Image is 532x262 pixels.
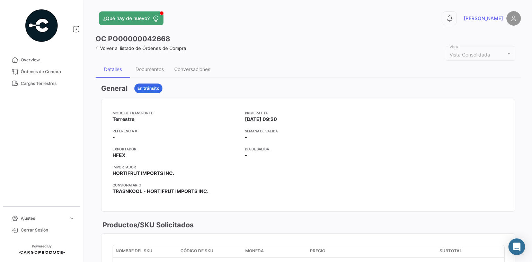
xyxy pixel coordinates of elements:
span: - [245,134,247,141]
div: Detalles [104,66,122,72]
a: Órdenes de Compra [6,66,78,78]
div: Abrir Intercom Messenger [508,238,525,255]
app-card-info-title: Modo de Transporte [113,110,239,116]
span: TRASNKOOL - HORTIFRUT IMPORTS INC. [113,188,209,195]
a: Volver al listado de Órdenes de Compra [96,45,186,51]
app-card-info-title: Consignatario [113,182,239,188]
span: ¿Qué hay de nuevo? [103,15,150,22]
span: Precio [310,248,325,254]
app-card-info-title: Exportador [113,146,239,152]
span: [DATE] 09:20 [245,116,277,123]
span: Código de SKU [180,248,213,254]
img: powered-by.png [24,8,59,43]
span: En tránsito [138,85,159,91]
app-card-info-title: Semana de Salida [245,128,372,134]
mat-select-trigger: Vista Consolidada [450,52,490,58]
span: Ajustes [21,215,66,221]
span: Moneda [245,248,264,254]
span: HFEX [113,152,125,159]
span: HORTIFRUT IMPORTS INC. [113,170,174,177]
div: Documentos [135,66,164,72]
h3: OC PO00000042668 [96,34,170,44]
h3: Productos/SKU Solicitados [101,220,194,230]
span: Cerrar Sesión [21,227,75,233]
span: [PERSON_NAME] [464,15,503,22]
span: Overview [21,57,75,63]
div: Conversaciones [174,66,210,72]
span: Órdenes de Compra [21,69,75,75]
app-card-info-title: Primera ETA [245,110,372,116]
a: Cargas Terrestres [6,78,78,89]
img: placeholder-user.png [506,11,521,26]
span: - [245,152,247,159]
a: Overview [6,54,78,66]
app-card-info-title: Importador [113,164,239,170]
span: Subtotal [440,248,462,254]
span: - [113,134,115,141]
datatable-header-cell: Moneda [242,245,307,257]
datatable-header-cell: Código de SKU [178,245,242,257]
datatable-header-cell: Nombre del SKU [113,245,178,257]
button: ¿Qué hay de nuevo? [99,11,163,25]
app-card-info-title: Referencia # [113,128,239,134]
span: expand_more [69,215,75,221]
span: Nombre del SKU [116,248,152,254]
span: Terrestre [113,116,134,123]
span: Cargas Terrestres [21,80,75,87]
h3: General [101,84,127,93]
app-card-info-title: Día de Salida [245,146,372,152]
